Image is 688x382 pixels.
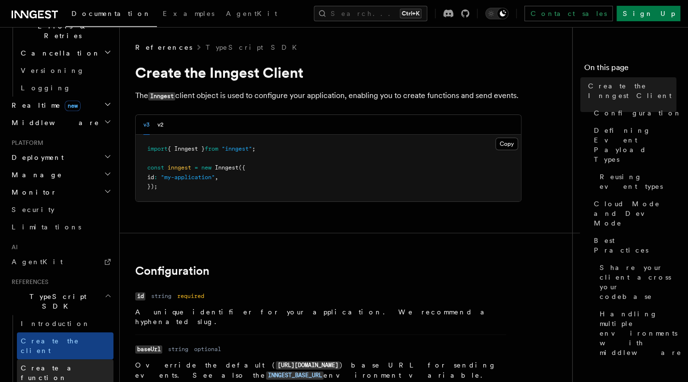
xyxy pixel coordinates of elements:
[594,199,676,228] span: Cloud Mode and Dev Mode
[161,174,215,181] span: "my-application"
[590,104,676,122] a: Configuration
[12,223,81,231] span: Limitations
[168,145,205,152] span: { Inngest }
[21,337,79,354] span: Create the client
[584,77,676,104] a: Create the Inngest Client
[594,236,676,255] span: Best Practices
[524,6,613,21] a: Contact sales
[147,145,168,152] span: import
[8,114,113,131] button: Middleware
[168,345,188,353] dd: string
[135,42,192,52] span: References
[600,263,676,301] span: Share your client across your codebase
[220,3,283,26] a: AgentKit
[266,371,323,379] a: INNGEST_BASE_URL
[148,92,175,100] code: Inngest
[617,6,680,21] a: Sign Up
[151,292,171,300] dd: string
[17,17,113,44] button: Errors & Retries
[590,195,676,232] a: Cloud Mode and Dev Mode
[12,258,63,266] span: AgentKit
[21,320,90,327] span: Introduction
[276,361,340,369] code: [URL][DOMAIN_NAME]
[8,253,113,270] a: AgentKit
[588,81,676,100] span: Create the Inngest Client
[21,84,71,92] span: Logging
[65,100,81,111] span: new
[177,292,204,300] dd: required
[8,118,99,127] span: Middleware
[8,97,113,114] button: Realtimenew
[66,3,157,27] a: Documentation
[314,6,427,21] button: Search...Ctrl+K
[143,115,150,135] button: v3
[201,164,211,171] span: new
[17,315,113,332] a: Introduction
[8,288,113,315] button: TypeScript SDK
[590,232,676,259] a: Best Practices
[485,8,508,19] button: Toggle dark mode
[594,108,682,118] span: Configuration
[157,3,220,26] a: Examples
[400,9,421,18] kbd: Ctrl+K
[8,292,104,311] span: TypeScript SDK
[8,243,18,251] span: AI
[17,62,113,79] a: Versioning
[147,183,157,190] span: });
[135,292,145,300] code: id
[8,153,64,162] span: Deployment
[135,64,521,81] h1: Create the Inngest Client
[157,115,164,135] button: v2
[8,100,81,110] span: Realtime
[17,48,100,58] span: Cancellation
[495,138,518,150] button: Copy
[8,166,113,184] button: Manage
[21,364,78,382] span: Create a function
[147,164,164,171] span: const
[590,122,676,168] a: Defining Event Payload Types
[222,145,252,152] span: "inngest"
[8,278,48,286] span: References
[596,168,676,195] a: Reusing event types
[194,345,221,353] dd: optional
[17,332,113,359] a: Create the client
[135,360,506,381] p: Override the default ( ) base URL for sending events. See also the environment variable.
[163,10,214,17] span: Examples
[8,201,113,218] a: Security
[8,184,113,201] button: Monitor
[8,218,113,236] a: Limitations
[594,126,676,164] span: Defining Event Payload Types
[17,44,113,62] button: Cancellation
[168,164,191,171] span: inngest
[135,89,521,103] p: The client object is used to configure your application, enabling you to create functions and sen...
[8,149,113,166] button: Deployment
[21,67,84,74] span: Versioning
[600,309,682,357] span: Handling multiple environments with middleware
[17,79,113,97] a: Logging
[8,187,57,197] span: Monitor
[215,164,239,171] span: Inngest
[596,259,676,305] a: Share your client across your codebase
[206,42,303,52] a: TypeScript SDK
[215,174,218,181] span: ,
[252,145,255,152] span: ;
[12,206,55,213] span: Security
[147,174,154,181] span: id
[71,10,151,17] span: Documentation
[135,264,210,278] a: Configuration
[8,170,62,180] span: Manage
[135,345,162,354] code: baseUrl
[596,305,676,361] a: Handling multiple environments with middleware
[135,307,506,326] p: A unique identifier for your application. We recommend a hyphenated slug.
[226,10,277,17] span: AgentKit
[239,164,245,171] span: ({
[17,21,105,41] span: Errors & Retries
[205,145,218,152] span: from
[600,172,676,191] span: Reusing event types
[8,139,43,147] span: Platform
[584,62,676,77] h4: On this page
[154,174,157,181] span: :
[195,164,198,171] span: =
